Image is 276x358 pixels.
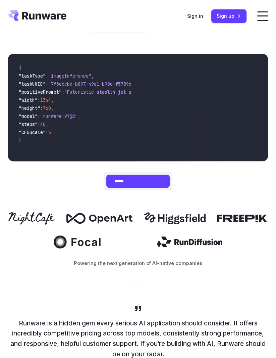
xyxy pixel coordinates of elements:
[46,129,48,135] span: :
[19,105,40,111] span: "height"
[8,10,66,21] a: Go to /
[211,9,246,23] a: Sign up
[19,97,38,103] span: "width"
[48,81,150,87] span: "7f3ebcb6-b897-49e1-b98c-f5789d2d40d7"
[78,113,80,119] span: ,
[48,129,51,135] span: 5
[38,113,40,119] span: :
[19,73,46,79] span: "taskType"
[51,97,54,103] span: ,
[40,97,51,103] span: 1344
[38,121,40,127] span: :
[8,259,268,267] p: Powering the next generation of AI-native companies
[19,129,46,135] span: "CFGScale"
[46,121,48,127] span: ,
[43,105,51,111] span: 768
[51,105,54,111] span: ,
[46,73,48,79] span: :
[19,121,38,127] span: "steps"
[38,97,40,103] span: :
[19,81,46,87] span: "taskUUID"
[40,105,43,111] span: :
[62,89,64,95] span: :
[40,113,78,119] span: "runware:97@2"
[19,65,21,71] span: {
[19,89,62,95] span: "positivePrompt"
[19,113,38,119] span: "model"
[19,137,21,143] span: }
[187,12,203,20] a: Sign in
[91,73,94,79] span: ,
[40,121,46,127] span: 40
[48,73,91,79] span: "imageInference"
[46,81,48,87] span: :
